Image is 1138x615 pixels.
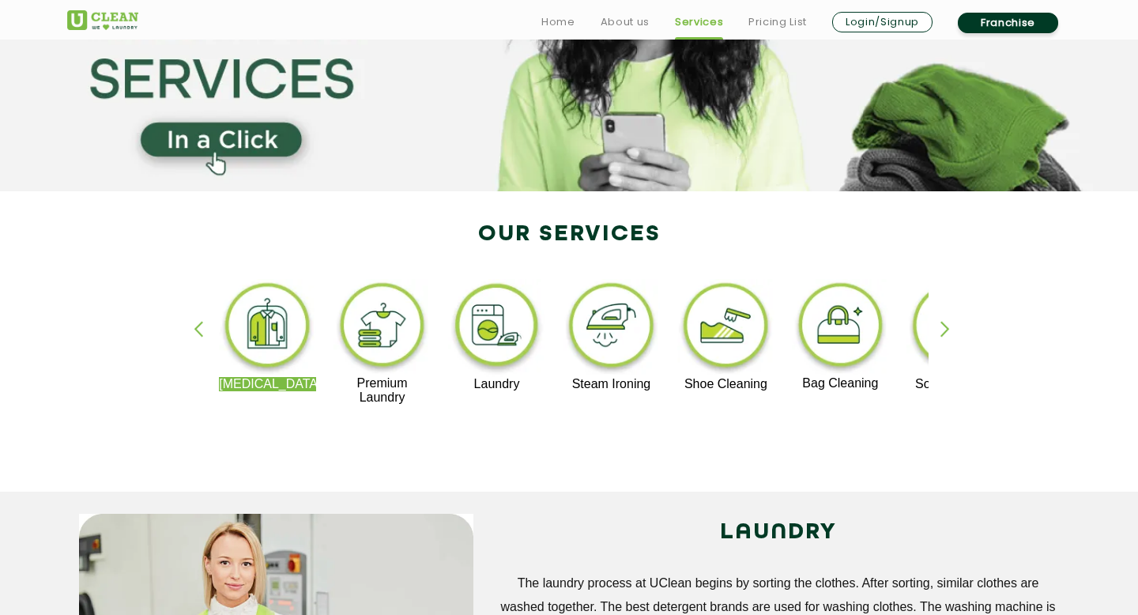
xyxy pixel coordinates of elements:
p: Premium Laundry [333,376,431,405]
p: [MEDICAL_DATA] [219,377,316,391]
p: Sofa Cleaning [906,377,1004,391]
p: Shoe Cleaning [677,377,774,391]
p: Steam Ironing [563,377,660,391]
a: Pricing List [748,13,807,32]
img: laundry_cleaning_11zon.webp [448,279,545,377]
img: premium_laundry_cleaning_11zon.webp [333,279,431,376]
img: dry_cleaning_11zon.webp [219,279,316,377]
p: Bag Cleaning [792,376,889,391]
a: Franchise [958,13,1058,33]
img: bag_cleaning_11zon.webp [792,279,889,376]
img: UClean Laundry and Dry Cleaning [67,10,138,30]
p: Laundry [448,377,545,391]
a: Services [675,13,723,32]
a: Home [541,13,575,32]
a: About us [601,13,650,32]
a: Login/Signup [832,12,933,32]
img: steam_ironing_11zon.webp [563,279,660,377]
img: sofa_cleaning_11zon.webp [906,279,1004,377]
img: shoe_cleaning_11zon.webp [677,279,774,377]
h2: LAUNDRY [497,514,1059,552]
